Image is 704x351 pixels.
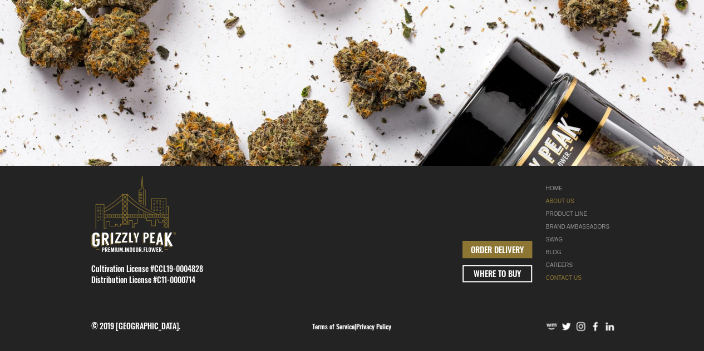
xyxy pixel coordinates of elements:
a: Terms of Service [312,322,355,331]
span: Cultivation License #CCL19-0004828 Distribution License #C11-0000714 [91,263,203,285]
a: Privacy Policy [356,322,391,331]
a: ORDER DELIVERY [462,241,532,258]
span: | [312,322,391,331]
ul: Social Bar [546,320,616,332]
img: Twitter [560,320,572,332]
a: CAREERS [546,259,616,271]
img: LinkedIn [604,320,616,332]
img: weedmaps [546,320,558,332]
div: BRAND AMBASSADORS [546,220,616,233]
span: ORDER DELIVERY [471,244,524,255]
a: CONTACT US [546,271,616,284]
nav: Site [546,182,616,284]
span: © 2019 [GEOGRAPHIC_DATA]. [91,320,180,332]
img: Facebook [589,320,601,332]
img: Instagram [575,320,587,332]
a: ABOUT US [546,195,616,207]
a: PRODUCT LINE [546,207,616,220]
a: BLOG [546,246,616,259]
span: WHERE TO BUY [474,268,521,279]
svg: premium-indoor-cannabis [91,176,176,252]
a: WHERE TO BUY [462,265,532,282]
a: SWAG [546,233,616,246]
a: HOME [546,182,616,195]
